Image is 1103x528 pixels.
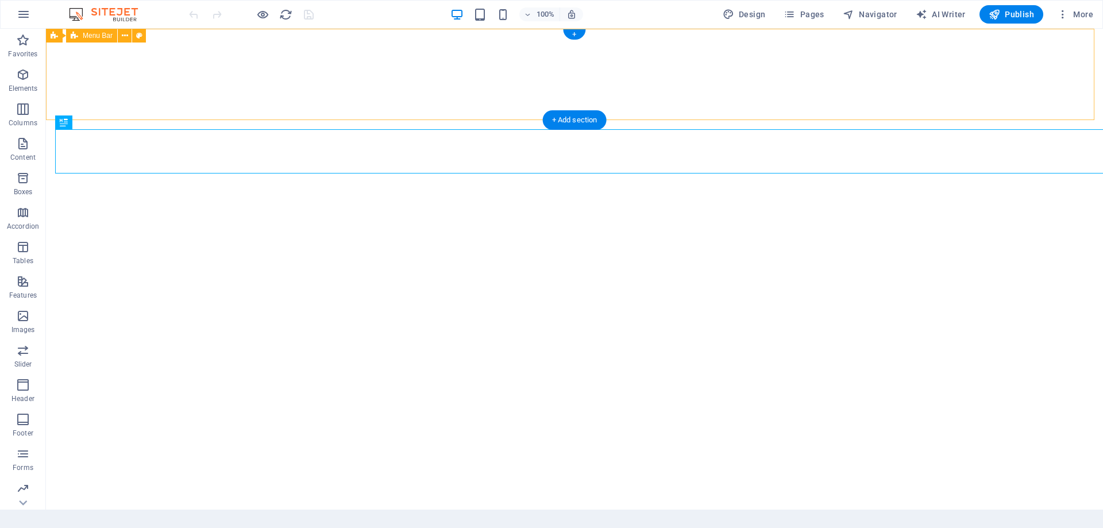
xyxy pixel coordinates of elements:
span: Menu Bar [83,32,113,39]
p: Accordion [7,222,39,231]
div: + [563,29,585,40]
p: Elements [9,84,38,93]
button: reload [279,7,292,21]
button: 100% [519,7,560,21]
div: + Add section [543,110,607,130]
p: Footer [13,429,33,438]
div: Design (Ctrl+Alt+Y) [718,5,770,24]
p: Favorites [8,49,37,59]
i: Reload page [279,8,292,21]
span: Publish [989,9,1034,20]
span: AI Writer [916,9,966,20]
i: On resize automatically adjust zoom level to fit chosen device. [566,9,577,20]
button: Click here to leave preview mode and continue editing [256,7,269,21]
span: More [1057,9,1093,20]
p: Tables [13,256,33,265]
p: Images [11,325,35,334]
p: Columns [9,118,37,128]
p: Header [11,394,34,403]
p: Content [10,153,36,162]
h6: 100% [537,7,555,21]
button: Pages [779,5,828,24]
span: Navigator [843,9,897,20]
button: Navigator [838,5,902,24]
p: Slider [14,360,32,369]
span: Design [723,9,766,20]
button: More [1052,5,1098,24]
p: Features [9,291,37,300]
button: AI Writer [911,5,970,24]
img: Editor Logo [66,7,152,21]
p: Forms [13,463,33,472]
span: Pages [784,9,824,20]
p: Boxes [14,187,33,196]
button: Design [718,5,770,24]
button: Publish [979,5,1043,24]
